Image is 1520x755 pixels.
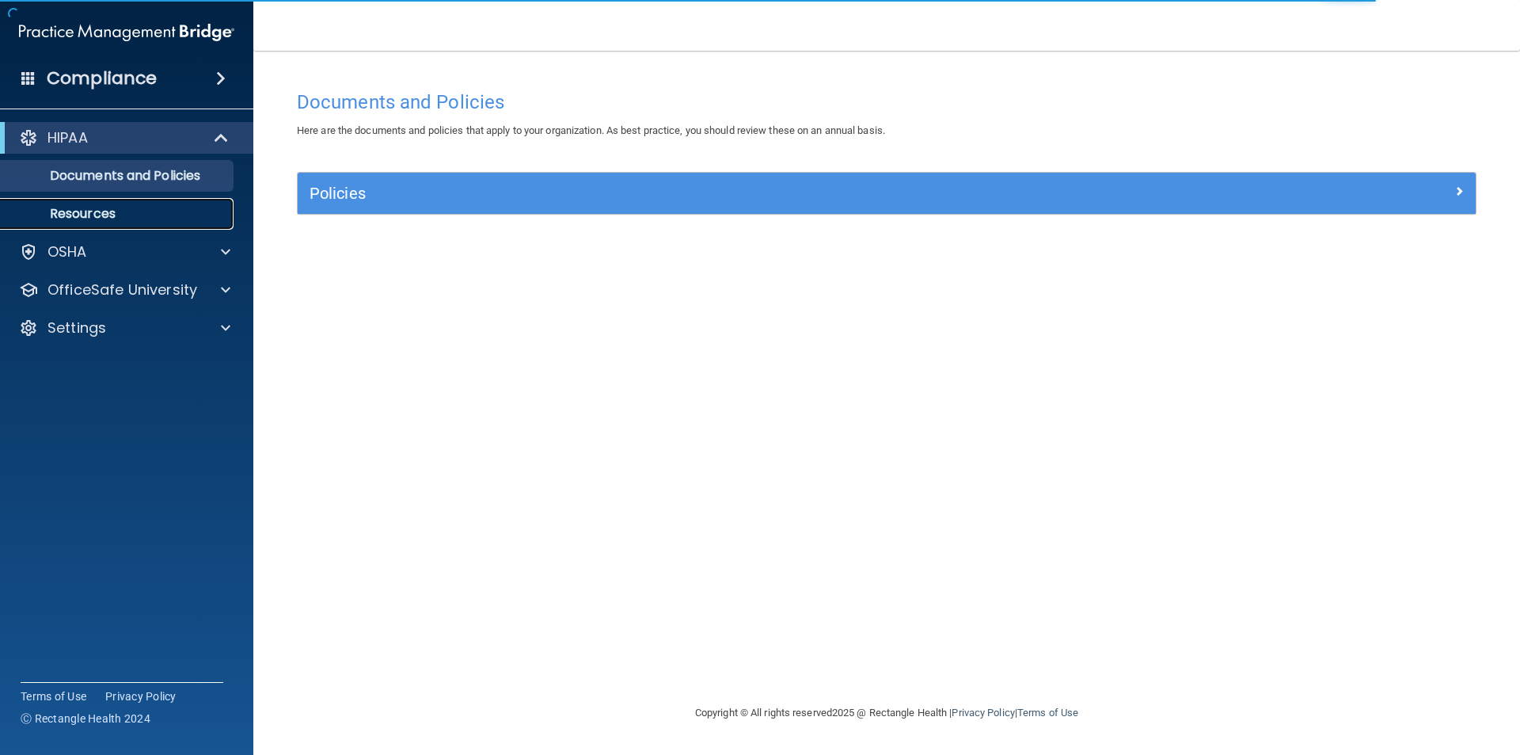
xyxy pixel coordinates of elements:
[310,185,1169,202] h5: Policies
[19,242,230,261] a: OSHA
[47,280,197,299] p: OfficeSafe University
[297,124,885,136] span: Here are the documents and policies that apply to your organization. As best practice, you should...
[47,318,106,337] p: Settings
[10,168,226,184] p: Documents and Policies
[19,318,230,337] a: Settings
[598,688,1176,738] div: Copyright © All rights reserved 2025 @ Rectangle Health | |
[47,242,87,261] p: OSHA
[297,92,1476,112] h4: Documents and Policies
[19,17,234,48] img: PMB logo
[21,711,150,726] span: Ⓒ Rectangle Health 2024
[47,67,157,90] h4: Compliance
[10,206,226,222] p: Resources
[105,688,177,704] a: Privacy Policy
[952,707,1014,719] a: Privacy Policy
[21,688,86,704] a: Terms of Use
[1017,707,1078,719] a: Terms of Use
[19,280,230,299] a: OfficeSafe University
[310,181,1464,206] a: Policies
[19,128,230,147] a: HIPAA
[47,128,88,147] p: HIPAA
